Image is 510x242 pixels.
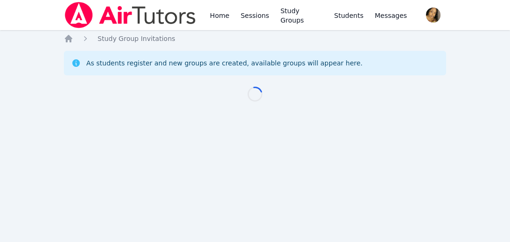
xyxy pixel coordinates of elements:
span: Study Group Invitations [98,35,175,42]
a: Study Group Invitations [98,34,175,43]
span: Messages [375,11,407,20]
img: Air Tutors [64,2,197,28]
div: As students register and new groups are created, available groups will appear here. [86,58,363,68]
nav: Breadcrumb [64,34,447,43]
